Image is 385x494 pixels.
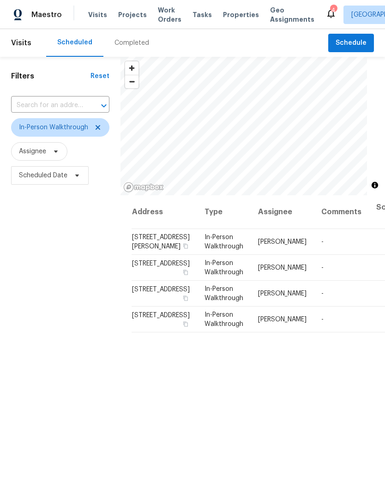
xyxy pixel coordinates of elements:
span: Scheduled Date [19,171,67,180]
div: 4 [330,6,337,15]
button: Copy Address [181,242,190,250]
th: Comments [314,195,369,229]
span: Work Orders [158,6,181,24]
h1: Filters [11,72,90,81]
div: Completed [114,38,149,48]
span: - [321,290,324,297]
span: - [321,265,324,271]
a: Mapbox homepage [123,182,164,193]
th: Address [132,195,197,229]
button: Open [97,99,110,112]
span: [STREET_ADDRESS][PERSON_NAME] [132,234,190,250]
span: [STREET_ADDRESS] [132,312,190,319]
span: [STREET_ADDRESS] [132,286,190,293]
span: In-Person Walkthrough [205,234,243,250]
span: Toggle attribution [372,180,378,190]
input: Search for an address... [11,98,84,113]
span: In-Person Walkthrough [205,286,243,301]
span: [PERSON_NAME] [258,239,307,245]
span: Properties [223,10,259,19]
button: Schedule [328,34,374,53]
span: Geo Assignments [270,6,314,24]
canvas: Map [120,57,367,195]
button: Toggle attribution [369,180,380,191]
span: [PERSON_NAME] [258,290,307,297]
span: - [321,239,324,245]
span: Schedule [336,37,367,49]
span: Visits [88,10,107,19]
th: Assignee [251,195,314,229]
span: In-Person Walkthrough [205,312,243,327]
span: Projects [118,10,147,19]
button: Zoom in [125,61,138,75]
span: Tasks [192,12,212,18]
span: - [321,316,324,323]
button: Copy Address [181,268,190,277]
button: Copy Address [181,320,190,328]
th: Type [197,195,251,229]
span: [PERSON_NAME] [258,265,307,271]
span: Assignee [19,147,46,156]
button: Copy Address [181,294,190,302]
div: Scheduled [57,38,92,47]
span: Visits [11,33,31,53]
div: Reset [90,72,109,81]
span: [PERSON_NAME] [258,316,307,323]
span: In-Person Walkthrough [19,123,88,132]
span: Maestro [31,10,62,19]
span: [STREET_ADDRESS] [132,260,190,267]
span: In-Person Walkthrough [205,260,243,276]
button: Zoom out [125,75,138,88]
